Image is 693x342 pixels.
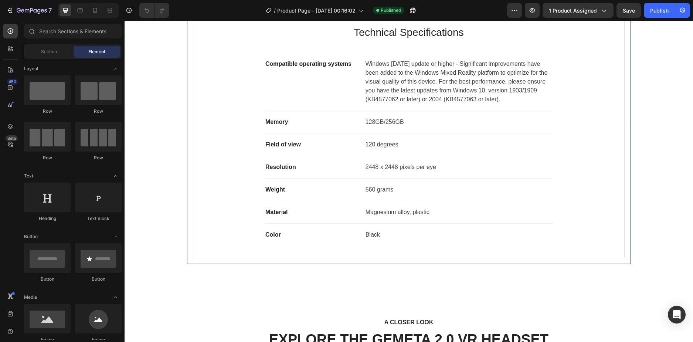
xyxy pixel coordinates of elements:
[543,3,614,18] button: 1 product assigned
[616,3,641,18] button: Save
[125,21,693,342] iframe: Design area
[277,7,356,14] span: Product Page - [DATE] 00:16:02
[7,79,18,85] div: 450
[549,7,597,14] span: 1 product assigned
[241,39,428,83] p: Windows [DATE] update or higher - Significant improvements have been added to the Windows Mixed R...
[24,155,71,161] div: Row
[241,142,428,151] p: 2448 x 2448 pixels per eye
[24,233,38,240] span: Button
[241,165,428,173] p: 560 grams
[88,48,105,55] span: Element
[110,170,122,182] span: Toggle open
[141,210,234,219] p: Color
[24,108,71,115] div: Row
[644,3,675,18] button: Publish
[41,48,57,55] span: Section
[241,210,428,219] p: Black
[24,173,33,179] span: Text
[139,3,169,18] div: Undo/Redo
[48,6,52,15] p: 7
[274,7,276,14] span: /
[650,7,669,14] div: Publish
[24,294,37,301] span: Media
[137,311,431,328] p: EXPLORE THE GEMETA 2.0 VR HEADSET
[668,306,686,324] div: Open Intercom Messenger
[110,231,122,243] span: Toggle open
[381,7,401,14] span: Published
[110,291,122,303] span: Toggle open
[241,187,428,196] p: Magnesium alloy, plastic
[141,187,234,196] p: Material
[623,7,635,14] span: Save
[110,63,122,75] span: Toggle open
[241,97,428,106] p: 128GB/256GB
[24,276,71,282] div: Button
[143,297,425,306] p: A CLOSER LOOK
[75,215,122,222] div: Text Block
[24,24,122,38] input: Search Sections & Elements
[24,215,71,222] div: Heading
[141,39,234,48] p: Compatible operating systems
[75,108,122,115] div: Row
[241,119,428,128] p: 120 degrees
[75,155,122,161] div: Row
[141,142,234,151] p: Resolution
[6,135,18,141] div: Beta
[141,119,234,128] p: Field of view
[141,97,234,106] p: Memory
[3,3,55,18] button: 7
[24,65,38,72] span: Layout
[141,165,234,173] p: Weight
[75,276,122,282] div: Button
